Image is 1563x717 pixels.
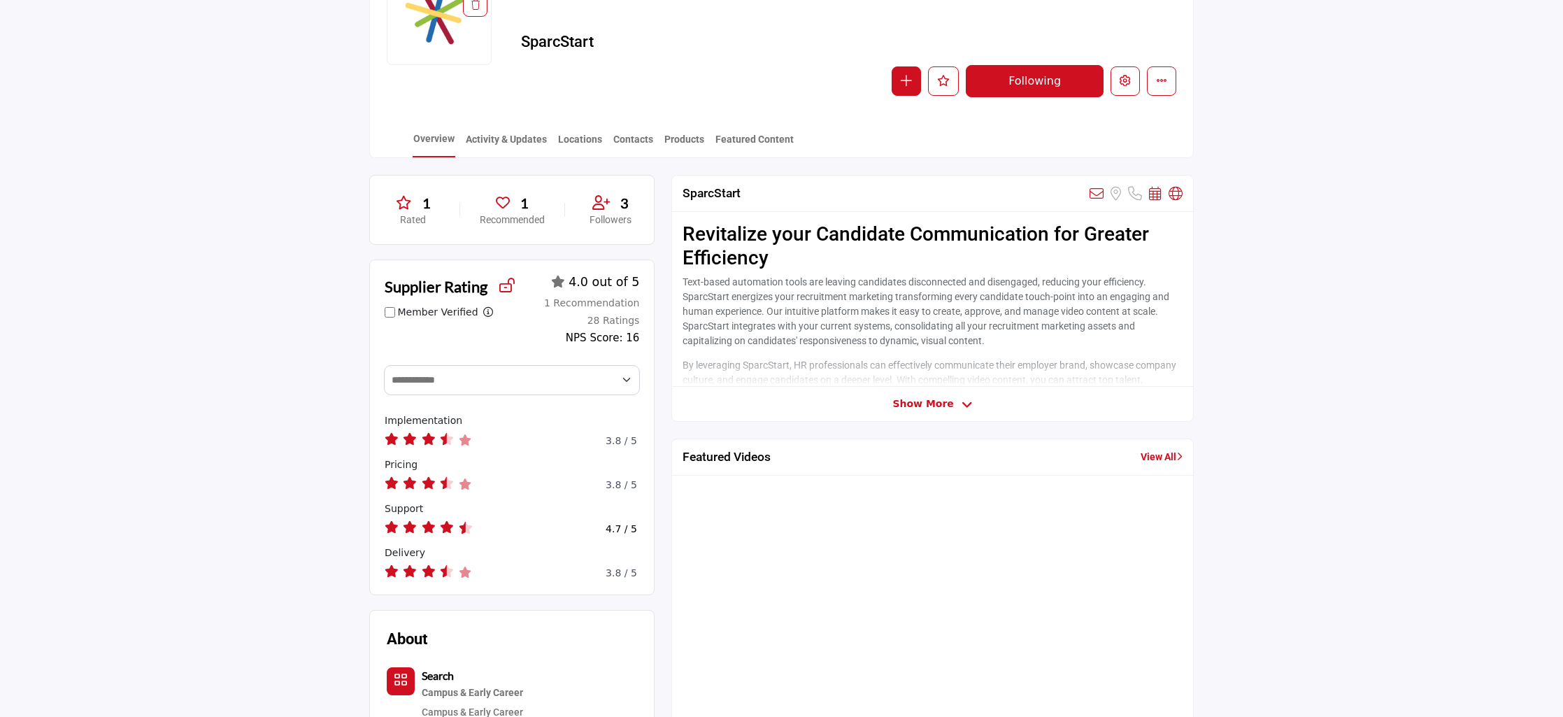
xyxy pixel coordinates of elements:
[606,567,637,579] h6: 3.8 / 5
[585,213,638,227] p: Followers
[544,297,639,308] span: 1 Recommendation
[385,275,487,298] h2: Supplier Rating
[683,450,771,464] h2: Featured Videos
[557,132,603,157] a: Locations
[606,435,637,447] h6: 3.8 / 5
[387,627,427,651] h2: About
[569,275,639,289] span: 4.0 out of 5
[966,65,1104,97] button: Following
[422,192,431,213] span: 1
[385,459,417,470] span: How would you rate their pricing?
[387,667,415,695] button: Category Icon
[1111,66,1140,96] button: Edit company
[892,397,953,411] span: Show More
[566,330,639,346] div: NPS Score: 16
[587,315,640,326] span: 28 Ratings
[422,684,523,702] div: Programs and platforms focusing on recruitment and career development for students and recent gra...
[928,66,959,96] button: Like
[683,186,741,201] h2: SparcStart
[385,547,425,558] span: How would you rate their delivery?
[413,132,455,157] a: Overview
[385,415,462,426] span: How would you rate their implementation?
[465,132,548,157] a: Activity & Updates
[422,669,454,682] b: Search
[422,671,454,682] a: Search
[683,275,1183,348] p: Text-based automation tools are leaving candidates disconnected and disengaged, reducing your eff...
[520,192,529,213] span: 1
[664,132,705,157] a: Products
[683,222,1183,269] h2: Revitalize your Candidate Communication for Greater Efficiency
[387,213,440,227] p: Rated
[422,684,523,702] a: Campus & Early Career
[480,213,545,227] p: Recommended
[606,523,637,535] h4: 4.7 / 5
[620,192,629,213] span: 3
[606,479,637,491] h6: 3.8 / 5
[683,358,1183,402] p: By leveraging SparcStart, HR professionals can effectively communicate their employer brand, show...
[398,305,478,320] label: Member Verified
[1147,66,1176,96] button: More details
[1141,450,1183,464] a: View All
[715,132,794,157] a: Featured Content
[385,503,423,514] span: How would you rate their support?
[613,132,654,157] a: Contacts
[521,33,906,51] h2: SparcStart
